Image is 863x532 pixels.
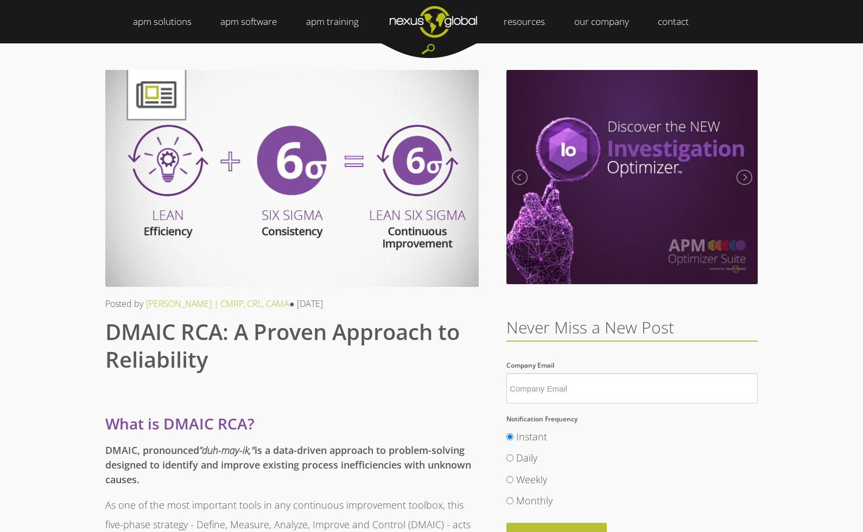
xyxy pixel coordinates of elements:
[516,430,547,443] span: Instant
[506,433,513,440] input: Instant
[506,361,554,370] span: Company Email
[506,414,578,424] span: Notification Frequency
[105,298,143,310] span: Posted by
[506,454,513,462] input: Daily
[199,444,255,457] i: “duh-may-ik,"
[516,473,547,486] span: Weekly
[506,70,758,285] img: Meet the New Investigation Optimizer | September 2020
[516,494,553,507] span: Monthly
[506,373,758,403] input: Company Email
[105,443,479,487] h5: DMAIC, pronounced is a data-driven approach to problem-solving designed to identify and improve e...
[289,298,323,310] span: ● [DATE]
[506,476,513,483] input: Weekly
[105,412,479,435] h3: What is DMAIC RCA?
[105,317,460,374] span: DMAIC RCA: A Proven Approach to Reliability
[146,298,289,310] a: [PERSON_NAME] | CMRP, CRL, CAMA
[506,316,674,338] span: Never Miss a New Post
[506,497,513,504] input: Monthly
[516,451,537,464] span: Daily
